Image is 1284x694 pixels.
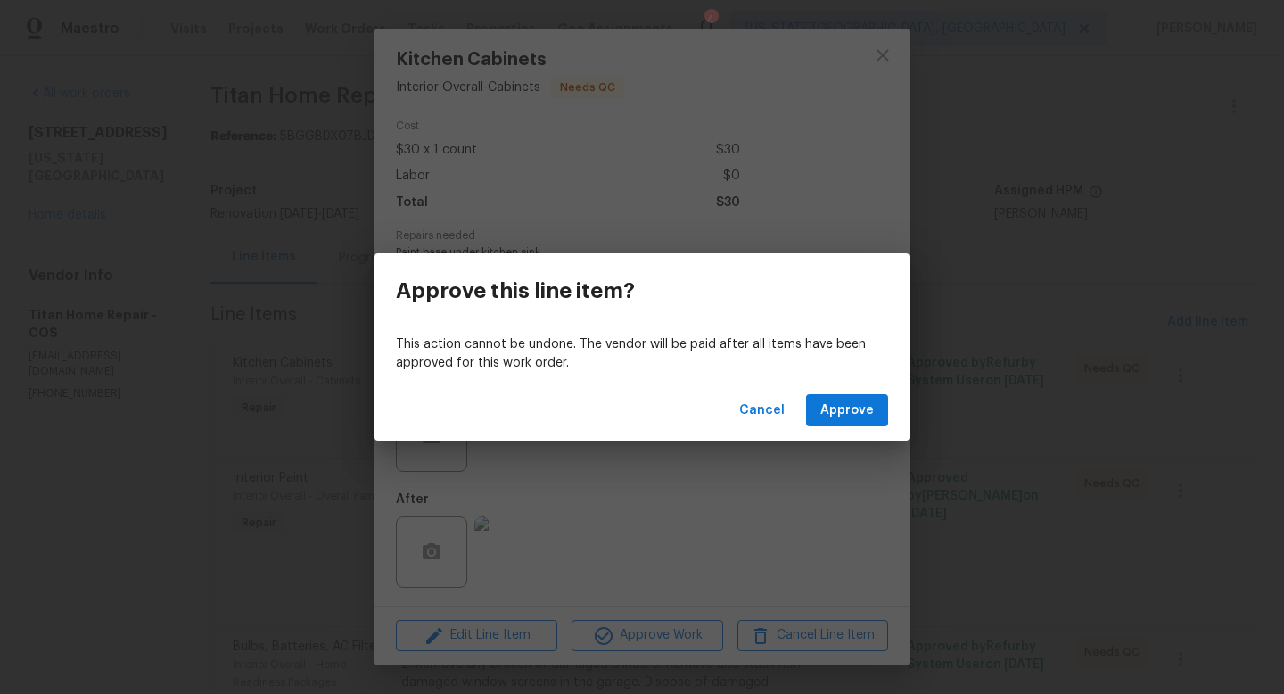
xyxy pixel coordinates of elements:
button: Cancel [732,394,792,427]
span: Approve [820,400,874,422]
h3: Approve this line item? [396,278,635,303]
span: Cancel [739,400,785,422]
button: Approve [806,394,888,427]
p: This action cannot be undone. The vendor will be paid after all items have been approved for this... [396,335,888,373]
